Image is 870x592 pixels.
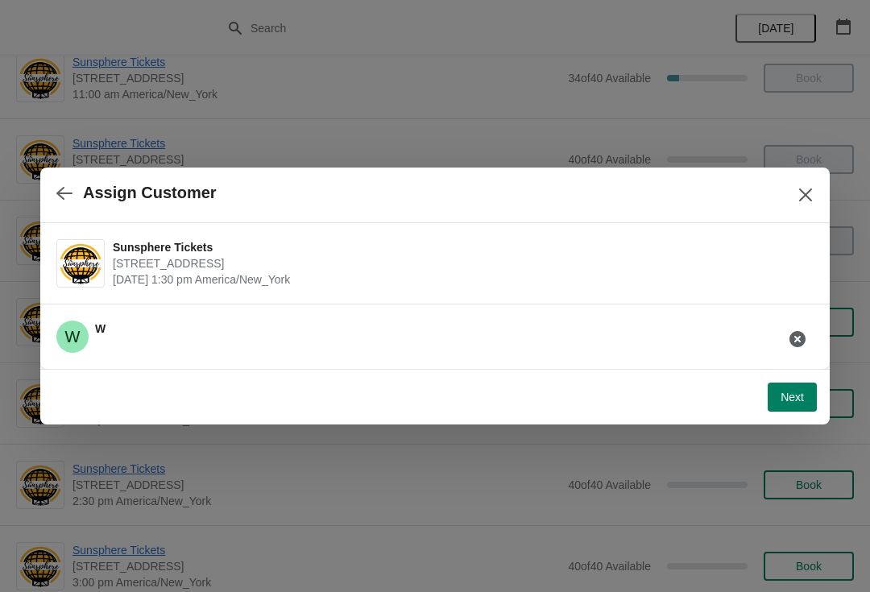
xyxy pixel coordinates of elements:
img: Sunsphere Tickets | 810 Clinch Avenue, Knoxville, TN, USA | September 11 | 1:30 pm America/New_York [57,242,104,286]
span: W [95,322,106,335]
h2: Assign Customer [83,184,217,202]
span: Sunsphere Tickets [113,239,806,255]
button: Next [768,383,817,412]
span: W [56,321,89,353]
button: Close [791,180,820,209]
span: [STREET_ADDRESS] [113,255,806,271]
span: [DATE] 1:30 pm America/New_York [113,271,806,288]
span: Next [781,391,804,404]
text: W [65,328,81,346]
